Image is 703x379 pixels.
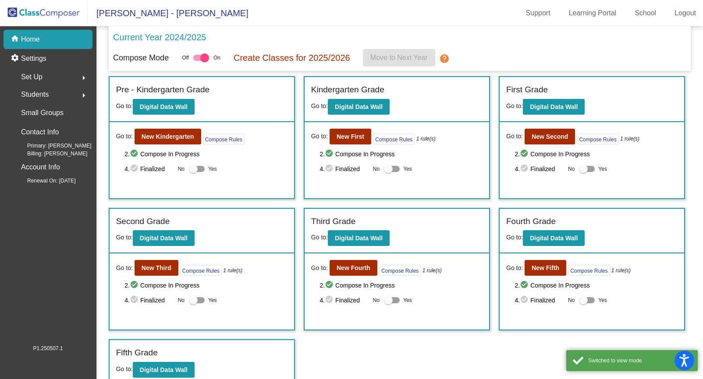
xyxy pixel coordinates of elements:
span: Go to: [116,234,133,241]
span: Go to: [116,132,133,141]
span: Go to: [506,234,523,241]
mat-icon: check_circle [520,280,530,291]
span: No [568,165,575,173]
b: New Fifth [532,264,559,271]
p: Account Info [21,161,60,173]
b: Digital Data Wall [335,235,383,242]
button: Compose Rules [373,133,415,144]
span: 4. Finalized [515,295,564,305]
a: Support [519,6,557,20]
label: First Grade [506,84,548,96]
mat-icon: check_circle [130,164,140,174]
span: 4. Finalized [124,295,173,305]
label: Third Grade [311,215,355,228]
span: Billing: [PERSON_NAME] [13,150,87,158]
span: [PERSON_NAME] - [PERSON_NAME] [88,6,249,20]
mat-icon: check_circle [130,295,140,305]
button: Digital Data Wall [328,99,390,115]
mat-icon: home [11,34,21,45]
button: Compose Rules [203,133,245,144]
mat-icon: check_circle [325,149,335,159]
i: 1 rule(s) [620,135,639,143]
mat-icon: check_circle [325,280,335,291]
span: 2. Compose In Progress [515,149,678,159]
mat-icon: check_circle [130,149,140,159]
b: New Fourth [337,264,370,271]
button: Move to Next Year [363,49,435,67]
mat-icon: check_circle [520,295,530,305]
label: Kindergarten Grade [311,84,384,96]
span: 2. Compose In Progress [124,280,288,291]
span: Students [21,88,49,101]
label: Second Grade [116,215,170,228]
span: Go to: [506,132,523,141]
button: Digital Data Wall [133,99,195,115]
span: Renewal On: [DATE] [13,177,75,185]
span: Yes [208,295,217,305]
a: School [628,6,663,20]
button: New Second [525,129,575,144]
span: No [178,165,185,173]
i: 1 rule(s) [611,267,631,274]
span: No [373,165,380,173]
mat-icon: check_circle [520,164,530,174]
b: New Third [142,264,171,271]
p: Compose Mode [113,52,169,64]
b: Digital Data Wall [140,366,188,373]
a: Logout [667,6,703,20]
p: Contact Info [21,126,59,138]
button: New First [330,129,371,144]
button: Digital Data Wall [523,99,585,115]
span: Off [182,54,189,62]
mat-icon: check_circle [325,295,335,305]
button: Digital Data Wall [133,362,195,378]
b: Digital Data Wall [140,235,188,242]
label: Pre - Kindergarten Grade [116,84,209,96]
span: Yes [598,164,607,174]
span: Yes [208,164,217,174]
span: Yes [598,295,607,305]
mat-icon: arrow_right [78,73,89,83]
button: New Kindergarten [135,129,201,144]
button: New Fourth [330,260,377,276]
div: Switched to view mode [588,357,691,365]
mat-icon: settings [11,53,21,64]
span: Primary: [PERSON_NAME] [13,142,92,150]
span: 2. Compose In Progress [124,149,288,159]
span: Go to: [311,234,328,241]
span: No [178,296,185,304]
mat-icon: check_circle [325,164,335,174]
mat-icon: help [439,53,449,64]
span: No [373,296,380,304]
span: 4. Finalized [320,295,368,305]
span: 2. Compose In Progress [320,149,483,159]
span: Move to Next Year [370,54,428,61]
b: Digital Data Wall [530,235,578,242]
b: New Kindergarten [142,133,194,140]
button: Compose Rules [577,133,618,144]
button: Digital Data Wall [133,230,195,246]
b: Digital Data Wall [140,103,188,110]
span: Go to: [506,102,523,109]
span: 2. Compose In Progress [320,280,483,291]
span: Go to: [506,263,523,273]
i: 1 rule(s) [416,135,436,143]
b: Digital Data Wall [530,103,578,110]
button: New Fifth [525,260,566,276]
span: Go to: [311,102,328,109]
button: Compose Rules [180,265,222,276]
p: Current Year 2024/2025 [113,31,206,44]
span: Yes [403,295,412,305]
i: 1 rule(s) [423,267,442,274]
mat-icon: arrow_right [78,90,89,101]
span: Set Up [21,71,43,83]
button: Compose Rules [568,265,610,276]
mat-icon: check_circle [520,149,530,159]
span: Go to: [116,263,133,273]
span: 2. Compose In Progress [515,280,678,291]
button: Digital Data Wall [523,230,585,246]
span: Go to: [116,102,133,109]
span: Go to: [116,365,133,372]
p: Settings [21,53,46,64]
mat-icon: check_circle [130,280,140,291]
